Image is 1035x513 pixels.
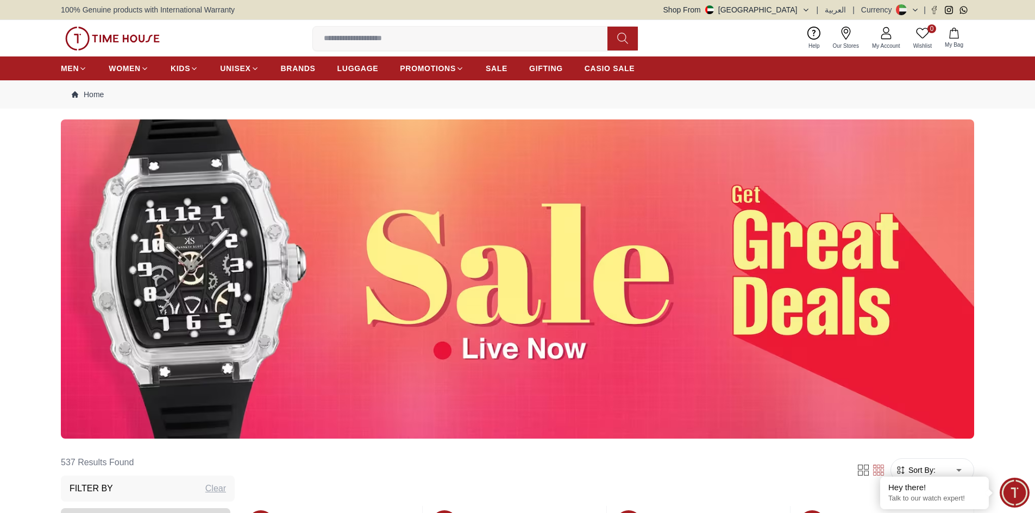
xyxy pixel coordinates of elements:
span: SALE [486,63,507,74]
span: CASIO SALE [585,63,635,74]
nav: Breadcrumb [61,80,974,109]
a: GIFTING [529,59,563,78]
a: UNISEX [220,59,259,78]
button: Sort By: [895,465,936,476]
span: My Account [868,42,905,50]
span: Sort By: [906,465,936,476]
span: KIDS [171,63,190,74]
a: CASIO SALE [585,59,635,78]
span: UNISEX [220,63,250,74]
img: ... [65,27,160,50]
button: My Bag [938,26,970,51]
span: | [924,4,926,15]
a: Facebook [930,6,938,14]
span: Wishlist [909,42,936,50]
a: 0Wishlist [907,24,938,52]
a: BRANDS [281,59,316,78]
span: PROMOTIONS [400,63,456,74]
button: Shop From[GEOGRAPHIC_DATA] [663,4,810,15]
span: MEN [61,63,79,74]
a: SALE [486,59,507,78]
p: Talk to our watch expert! [888,494,981,503]
img: United Arab Emirates [705,5,714,14]
h6: 537 Results Found [61,449,235,476]
div: Chat Widget [1000,478,1030,508]
a: Home [72,89,104,100]
a: WOMEN [109,59,149,78]
span: My Bag [940,41,968,49]
span: GIFTING [529,63,563,74]
a: PROMOTIONS [400,59,464,78]
span: 0 [927,24,936,33]
a: Our Stores [826,24,865,52]
span: | [852,4,855,15]
span: LUGGAGE [337,63,379,74]
div: Clear [205,482,226,495]
a: Instagram [945,6,953,14]
span: Our Stores [829,42,863,50]
a: LUGGAGE [337,59,379,78]
span: BRANDS [281,63,316,74]
a: KIDS [171,59,198,78]
button: العربية [825,4,846,15]
div: Currency [861,4,896,15]
a: MEN [61,59,87,78]
span: 100% Genuine products with International Warranty [61,4,235,15]
a: Help [802,24,826,52]
span: WOMEN [109,63,141,74]
h3: Filter By [70,482,113,495]
span: | [817,4,819,15]
div: Hey there! [888,482,981,493]
span: Help [804,42,824,50]
img: ... [61,119,974,439]
a: Whatsapp [959,6,968,14]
